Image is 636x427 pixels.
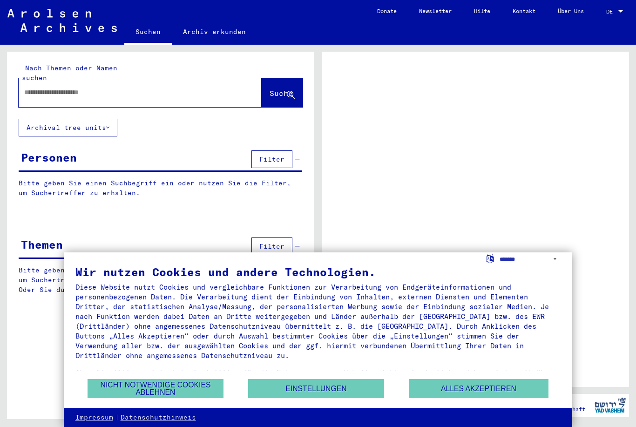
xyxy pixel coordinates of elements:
[22,64,117,82] mat-label: Nach Themen oder Namen suchen
[251,237,292,255] button: Filter
[593,393,628,417] img: yv_logo.png
[124,20,172,45] a: Suchen
[21,236,63,253] div: Themen
[500,252,561,266] select: Sprache auswählen
[21,149,77,166] div: Personen
[7,9,117,32] img: Arolsen_neg.svg
[88,379,223,398] button: Nicht notwendige Cookies ablehnen
[485,254,495,263] label: Sprache auswählen
[75,413,113,422] a: Impressum
[121,413,196,422] a: Datenschutzhinweis
[262,78,303,107] button: Suche
[75,282,561,360] div: Diese Website nutzt Cookies und vergleichbare Funktionen zur Verarbeitung von Endgeräteinformatio...
[19,119,117,136] button: Archival tree units
[19,178,302,198] p: Bitte geben Sie einen Suchbegriff ein oder nutzen Sie die Filter, um Suchertreffer zu erhalten.
[409,379,548,398] button: Alles akzeptieren
[19,265,303,295] p: Bitte geben Sie einen Suchbegriff ein oder nutzen Sie die Filter, um Suchertreffer zu erhalten. O...
[251,150,292,168] button: Filter
[270,88,293,98] span: Suche
[606,8,616,15] span: DE
[248,379,384,398] button: Einstellungen
[172,20,257,43] a: Archiv erkunden
[259,155,284,163] span: Filter
[259,242,284,251] span: Filter
[75,266,561,278] div: Wir nutzen Cookies und andere Technologien.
